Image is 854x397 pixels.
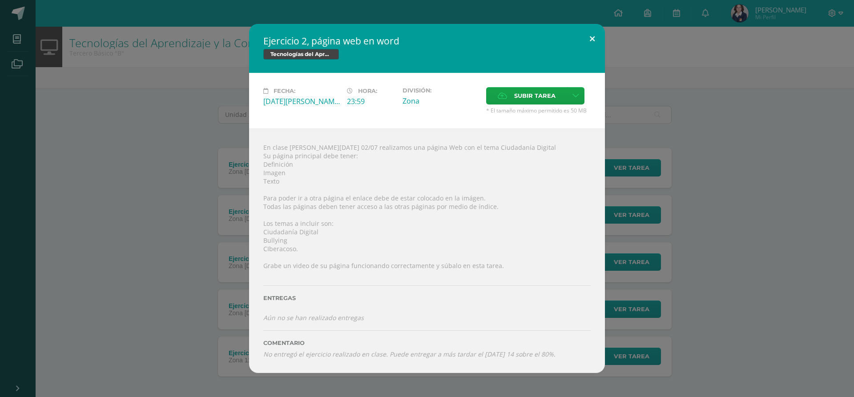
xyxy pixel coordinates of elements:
button: Close (Esc) [580,24,605,54]
span: Tecnologías del Aprendizaje y la Comunicación [263,49,339,60]
span: Subir tarea [514,88,556,104]
span: Fecha: [274,88,295,94]
i: Aún no se han realizado entregas [263,313,364,322]
span: Hora: [358,88,377,94]
div: En clase [PERSON_NAME][DATE] 02/07 realizamos una página Web con el tema Ciudadanía Digital Su pá... [249,128,605,373]
label: Comentario [263,340,591,346]
label: Entregas [263,295,591,301]
span: * El tamaño máximo permitido es 50 MB [486,107,591,114]
div: 23:59 [347,96,395,106]
i: No entregó el ejercicio realizado en clase. Puede entregar a más tardar el [DATE] 14 sobre el 80%. [263,350,556,358]
h2: Ejercicio 2, página web en word [263,35,591,47]
div: Zona [403,96,479,106]
label: División: [403,87,479,94]
div: [DATE][PERSON_NAME] [263,96,340,106]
